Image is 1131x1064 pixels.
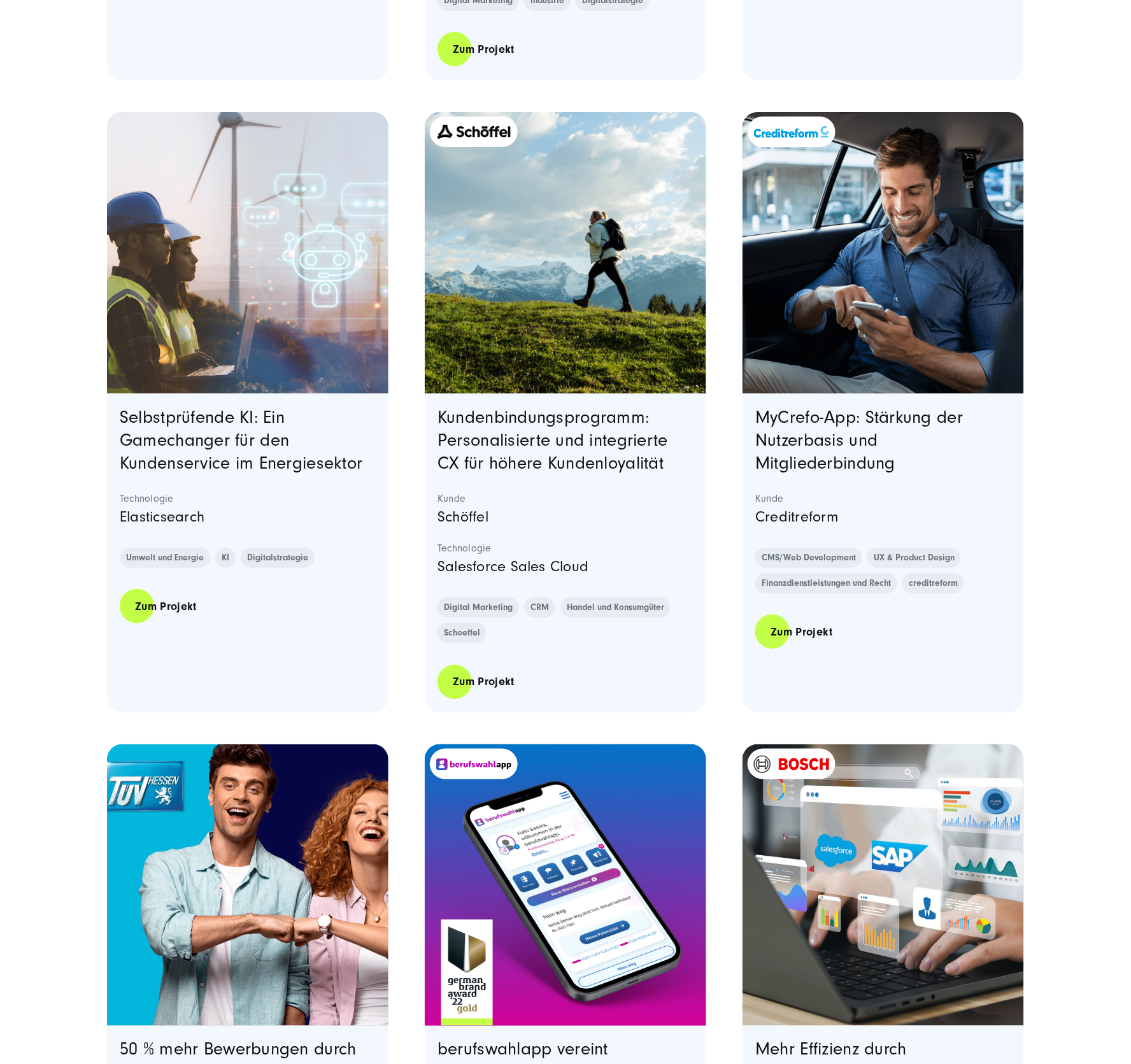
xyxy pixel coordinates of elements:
[437,542,694,555] strong: Technologie
[425,112,706,394] a: Featured image: Schöffel Kundenbindungsprogramm Teaserbild - Read full post: Schöffel | Kundenbin...
[107,112,388,713] article: Blog post summary: Selbstprüfende KI: Gamechanger für den Kundenservice im Energiesektor
[437,623,487,643] a: Schoeffel
[120,548,210,568] a: Umwelt und Energie
[437,663,530,700] a: Zum Projekt
[524,597,555,618] a: CRM
[867,548,961,568] a: UX & Product Design
[755,614,848,650] a: Zum Projekt
[436,758,511,770] img: „Logo der berufswahlapp: Ein stilisiertes weißes Profil-Icon auf lila-blauem Hintergrund, daneben...
[754,126,829,137] img: Kundenlogo Creditreform blau - Digitalagentur SUNZINET
[425,744,706,1026] a: Featured image: Ein Smartphone, das die Benutzeroberfläche der berufswahlapp zeigt. Im Vordergrun...
[437,597,519,618] a: Digital Marketing
[120,588,212,625] a: Zum Projekt
[241,548,315,568] a: Digitalstrategie
[120,505,376,529] p: Elasticsearch
[743,744,1024,1026] img: Bosch Digital - Salesforce SAP Integration und Automatisierung - Digitalagentur für Systemintegra...
[425,744,706,1026] img: Ein Smartphone, das die Benutzeroberfläche der berufswahlapp zeigt. Im Vordergrund sind interakti...
[755,408,963,473] a: MyCrefo-App: Stärkung der Nutzerbasis und Mitgliederbindung
[107,744,388,1026] a: Featured image: - Read full post: TÜV Hessen | Employer Branding | SUNZINET
[107,112,388,394] img: Zwei Fachleute in Sicherheitskleidung, ein Mann und eine Frau, stehen vor Windturbinen und arbeit...
[437,555,694,579] p: Salesforce Sales Cloud
[425,112,706,394] img: Schöffel Kundenbindungsprogramm Teaserbild
[743,112,1024,713] article: Blog post summary: MyCrefo App | App Design & Strategie
[754,756,829,772] img: Bosch Digital - SUNZINET Kunde - Digitalagentur für Prozessautomatisierung und Systemintegration
[425,112,706,713] article: Blog post summary: Schöffel | Kundenbindungsprogramm für loyale Kunden
[437,492,694,505] strong: Kunde
[743,112,1024,394] a: Featured image: - Read full post: MyCrefo App | App Design & Strategie
[755,505,1011,529] p: Creditreform
[215,548,236,568] a: KI
[437,31,530,67] a: Zum Projekt
[437,408,668,473] a: Kundenbindungsprogramm: Personalisierte und integrierte CX für höhere Kundenloyalität
[560,597,671,618] a: Handel und Konsumgüter
[120,492,376,505] strong: Technologie
[436,124,511,139] img: Schöffel-Logo
[902,573,964,593] a: creditreform
[120,408,362,473] a: Selbstprüfende KI: Ein Gamechanger für den Kundenservice im Energiesektor
[755,548,862,568] a: CMS/Web Development
[755,573,897,593] a: Finanzdienstleistungen und Recht
[437,505,694,529] p: Schöffel
[755,492,1011,505] strong: Kunde
[743,744,1024,1026] a: Featured image: Bosch Digital - Salesforce SAP Integration und Automatisierung - Digitalagentur f...
[107,112,388,394] a: Featured image: Zwei Fachleute in Sicherheitskleidung, ein Mann und eine Frau, stehen vor Windtur...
